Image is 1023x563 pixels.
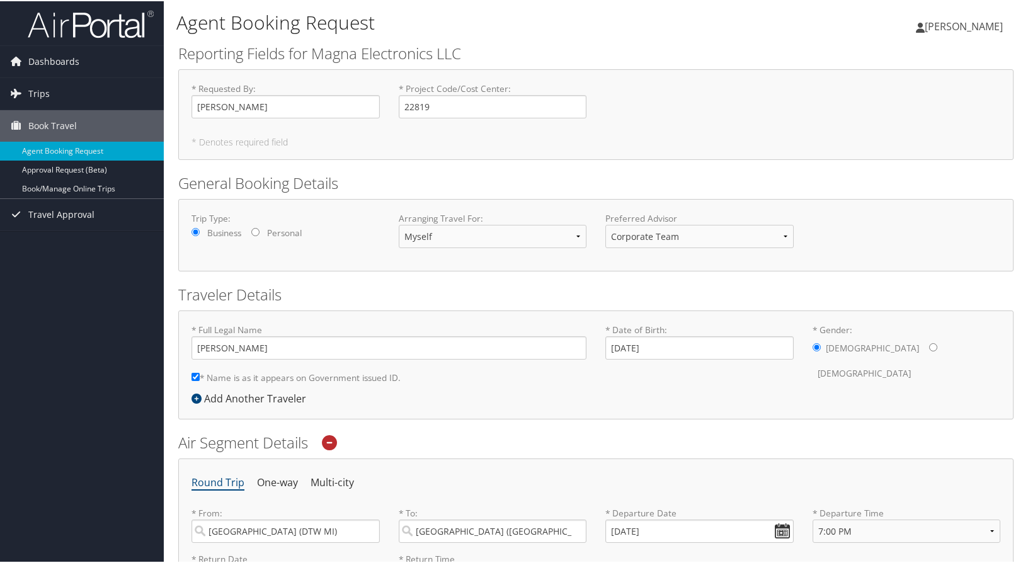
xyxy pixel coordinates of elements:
h2: Air Segment Details [178,431,1014,452]
label: * From: [191,506,380,542]
label: Arranging Travel For: [399,211,587,224]
label: * Project Code/Cost Center : [399,81,587,117]
span: Book Travel [28,109,77,140]
input: MM/DD/YYYY [605,518,794,542]
label: Trip Type: [191,211,380,224]
label: * To: [399,506,587,542]
label: * Departure Date [605,506,794,518]
li: Round Trip [191,470,244,493]
label: Personal [267,225,302,238]
input: * Date of Birth: [605,335,794,358]
div: Add Another Traveler [191,390,312,405]
h2: Traveler Details [178,283,1014,304]
span: Trips [28,77,50,108]
h5: * Denotes required field [191,137,1000,145]
input: * Name is as it appears on Government issued ID. [191,372,200,380]
label: Business [207,225,241,238]
a: [PERSON_NAME] [916,6,1015,44]
label: Preferred Advisor [605,211,794,224]
label: [DEMOGRAPHIC_DATA] [818,360,911,384]
h1: Agent Booking Request [176,8,736,35]
img: airportal-logo.png [28,8,154,38]
label: * Date of Birth: [605,322,794,358]
select: * Departure Time [813,518,1001,542]
label: * Name is as it appears on Government issued ID. [191,365,401,388]
input: City or Airport Code [191,518,380,542]
label: [DEMOGRAPHIC_DATA] [826,335,919,359]
input: * Full Legal Name [191,335,586,358]
span: [PERSON_NAME] [925,18,1003,32]
input: * Requested By: [191,94,380,117]
input: * Project Code/Cost Center: [399,94,587,117]
label: * Requested By : [191,81,380,117]
label: * Full Legal Name [191,322,586,358]
h2: General Booking Details [178,171,1014,193]
input: * Gender:[DEMOGRAPHIC_DATA][DEMOGRAPHIC_DATA] [813,342,821,350]
span: Dashboards [28,45,79,76]
span: Travel Approval [28,198,94,229]
h2: Reporting Fields for Magna Electronics LLC [178,42,1014,63]
input: City or Airport Code [399,518,587,542]
label: * Gender: [813,322,1001,385]
label: * Departure Time [813,506,1001,552]
li: One-way [257,470,298,493]
li: Multi-city [311,470,354,493]
input: * Gender:[DEMOGRAPHIC_DATA][DEMOGRAPHIC_DATA] [929,342,937,350]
